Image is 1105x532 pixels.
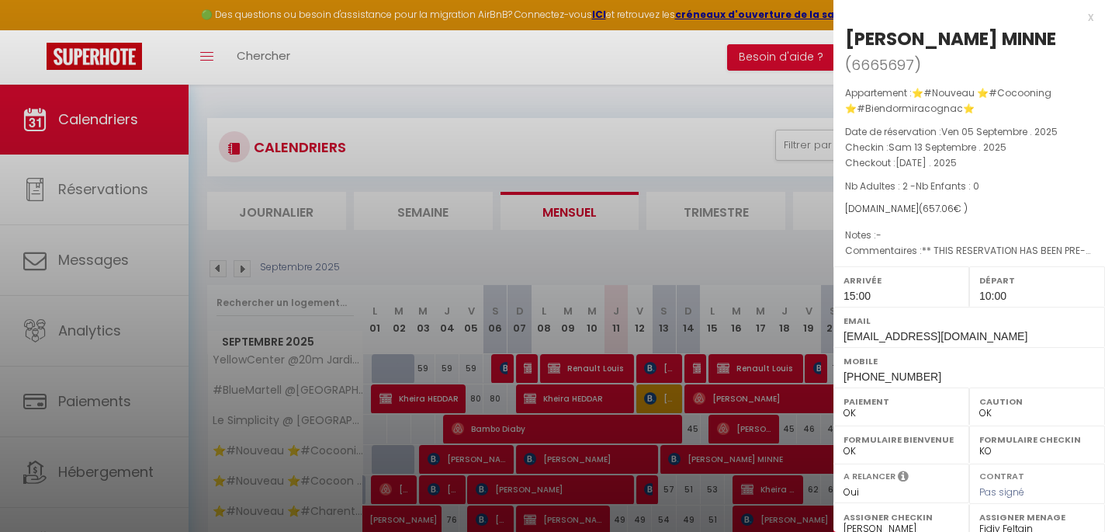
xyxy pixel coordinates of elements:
span: - [876,228,882,242]
span: [DATE] . 2025 [895,156,957,169]
span: ⭐️#Nouveau ⭐️#Cocooning ⭐️#Biendormiracognac⭐️ [845,86,1051,115]
p: Checkin : [845,140,1093,155]
span: 6665697 [851,55,914,75]
div: x [833,8,1093,26]
span: ( € ) [919,202,968,215]
p: Checkout : [845,155,1093,171]
label: Paiement [843,394,959,409]
label: Formulaire Bienvenue [843,432,959,447]
label: Assigner Menage [979,509,1095,525]
p: Date de réservation : [845,124,1093,140]
label: A relancer [843,470,895,483]
label: Formulaire Checkin [979,432,1095,447]
div: [PERSON_NAME] MINNE [845,26,1056,51]
div: [DOMAIN_NAME] [845,202,1093,217]
label: Caution [979,394,1095,409]
span: ( ) [845,54,921,75]
label: Assigner Checkin [843,509,959,525]
label: Email [843,313,1095,329]
span: Nb Enfants : 0 [916,179,979,193]
i: Sélectionner OUI si vous souhaiter envoyer les séquences de messages post-checkout [898,470,909,487]
label: Contrat [979,470,1024,480]
p: Appartement : [845,85,1093,116]
span: Nb Adultes : 2 - [845,179,979,193]
label: Arrivée [843,273,959,288]
span: 10:00 [979,290,1006,302]
span: Pas signé [979,485,1024,499]
p: Notes : [845,228,1093,243]
span: [EMAIL_ADDRESS][DOMAIN_NAME] [843,330,1027,342]
span: Sam 13 Septembre . 2025 [889,141,1006,154]
span: 657.06 [923,202,954,215]
label: Mobile [843,353,1095,369]
span: Ven 05 Septembre . 2025 [941,125,1058,138]
p: Commentaires : [845,243,1093,259]
span: 15:00 [843,290,871,302]
span: [PHONE_NUMBER] [843,370,941,383]
label: Départ [979,273,1095,288]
